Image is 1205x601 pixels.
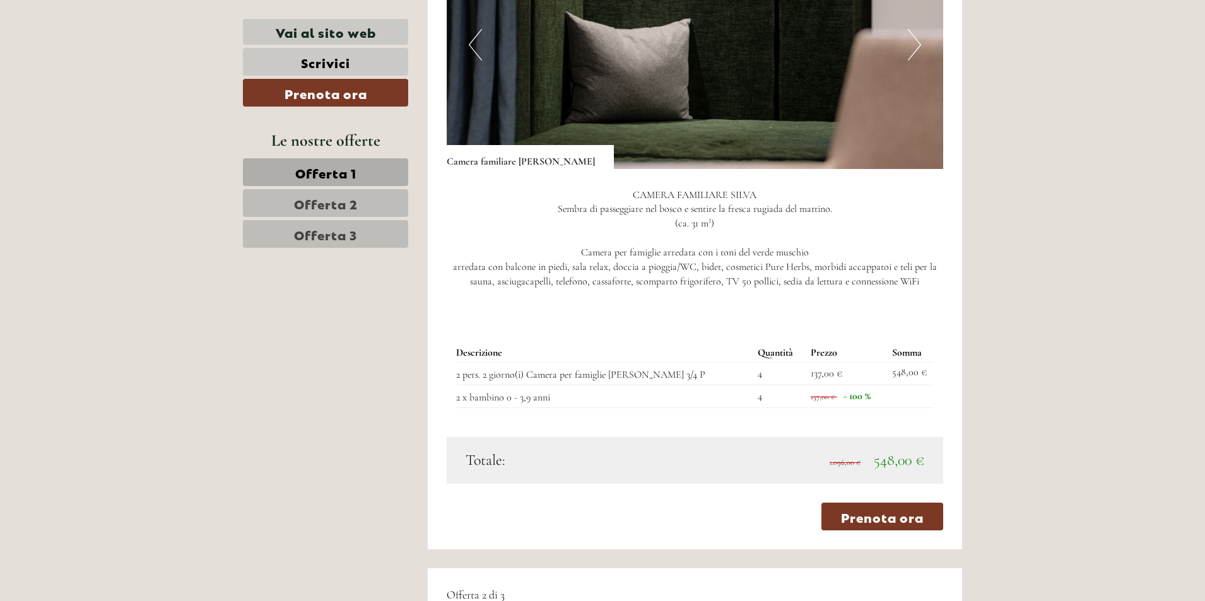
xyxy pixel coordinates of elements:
a: Scrivici [243,48,408,76]
th: Prezzo [806,343,888,363]
th: Quantità [753,343,806,363]
td: 2 pers. 2 giorno(i) Camera per famiglie [PERSON_NAME] 3/4 P [456,363,753,385]
a: Prenota ora [243,79,408,107]
div: Totale: [456,450,695,471]
span: 1.096,00 € [830,458,861,467]
th: Descrizione [456,343,753,363]
th: Somma [887,343,934,363]
span: - 100 % [843,390,871,402]
button: Previous [469,29,482,61]
a: Prenota ora [821,503,943,530]
td: 4 [753,363,806,385]
td: 548,00 € [887,363,934,385]
span: 137,00 € [811,367,842,380]
td: 4 [753,385,806,408]
button: Next [908,29,921,61]
span: Offerta 2 [294,194,358,212]
span: 548,00 € [874,451,924,469]
td: 2 x bambino 0 - 3,9 anni [456,385,753,408]
span: 137,00 € [811,392,835,401]
a: Vai al sito web [243,19,408,45]
span: Offerta 3 [294,225,357,243]
p: CAMERA FAMILIARE SILVA Sembra di passeggiare nel bosco e sentire la fresca rugiada del mattino. (... [447,188,944,289]
div: Le nostre offerte [243,129,408,152]
span: Offerta 1 [295,163,356,181]
div: Camera familiare [PERSON_NAME] [447,145,614,169]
